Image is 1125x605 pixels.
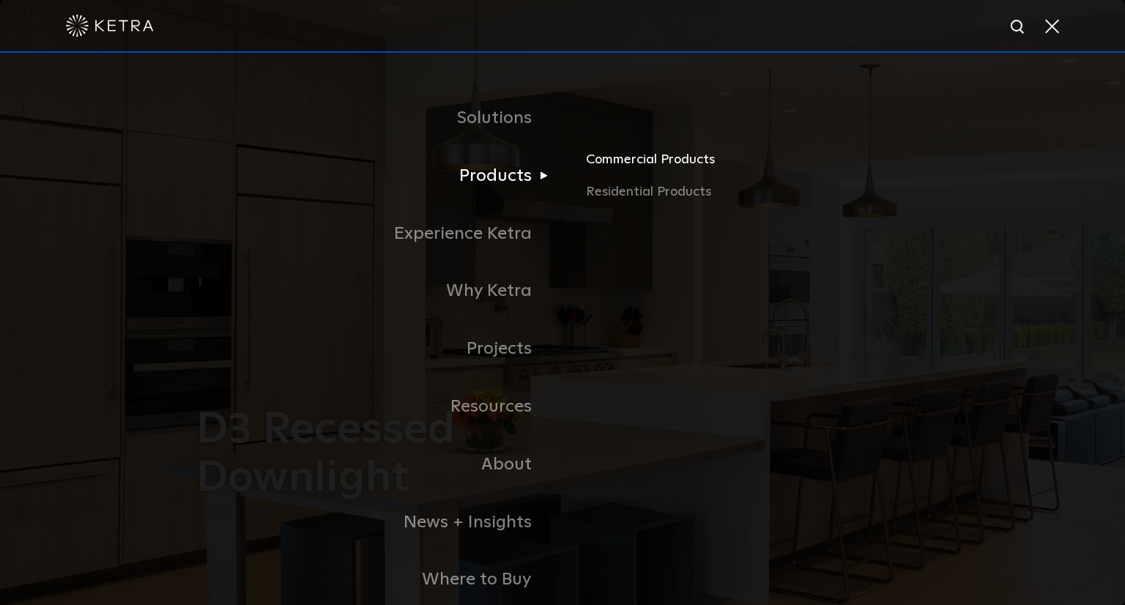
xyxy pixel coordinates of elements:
[196,147,562,205] a: Products
[66,15,154,37] img: ketra-logo-2019-white
[196,494,562,552] a: News + Insights
[196,89,562,147] a: Solutions
[196,320,562,378] a: Projects
[196,262,562,320] a: Why Ketra
[196,378,562,436] a: Resources
[196,436,562,494] a: About
[586,182,929,203] a: Residential Products
[1009,18,1028,37] img: search icon
[586,149,929,182] a: Commercial Products
[196,205,562,263] a: Experience Ketra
